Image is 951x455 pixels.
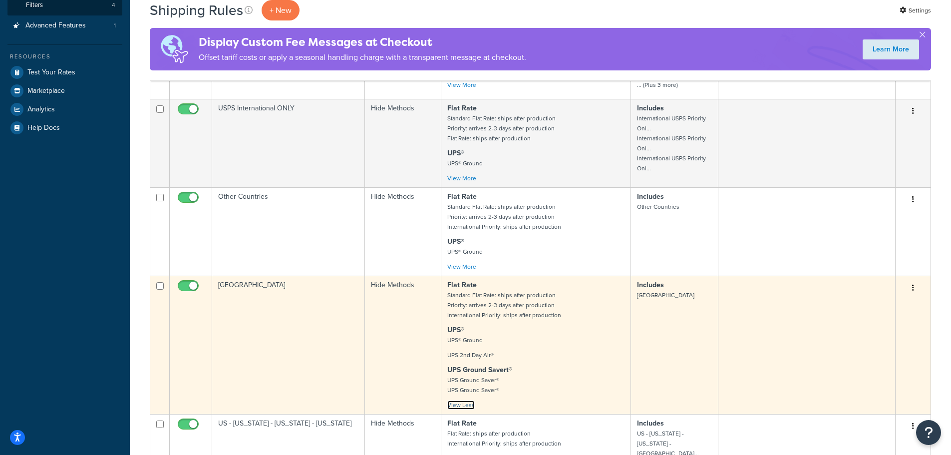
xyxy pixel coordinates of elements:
li: Advanced Features [7,16,122,35]
span: 4 [112,1,115,9]
strong: Includes [637,103,664,113]
button: Open Resource Center [916,420,941,445]
p: Offset tariff costs or apply a seasonal handling charge with a transparent message at checkout. [199,50,526,64]
small: UPS® Ground [447,247,483,256]
strong: Flat Rate [447,191,477,202]
a: Settings [900,3,931,17]
small: Standard Flat Rate: ships after production Priority: arrives 2-3 days after production Internatio... [447,291,561,320]
strong: Flat Rate [447,103,477,113]
a: Analytics [7,100,122,118]
small: UPS Ground Saver® UPS Ground Saver® [447,376,499,395]
small: UPS® Ground [447,159,483,168]
a: Marketplace [7,82,122,100]
div: Resources [7,52,122,61]
strong: UPS® [447,325,464,335]
span: Test Your Rates [27,68,75,77]
span: Advanced Features [25,21,86,30]
span: Marketplace [27,87,65,95]
td: Hide Methods [365,276,441,414]
a: View More [447,80,476,89]
small: Standard Flat Rate: ships after production Priority: arrives 2-3 days after production Flat Rate:... [447,114,556,143]
strong: UPS Ground Savert® [447,365,512,375]
span: 1 [114,21,116,30]
a: View Less [447,401,475,410]
small: International USPS Priority Onl... International USPS Priority Onl... International USPS Priority... [637,114,706,173]
strong: Includes [637,280,664,290]
img: duties-banner-06bc72dcb5fe05cb3f9472aba00be2ae8eb53ab6f0d8bb03d382ba314ac3c341.png [150,28,199,70]
span: Filters [26,1,43,9]
small: Other Countries [637,202,679,211]
span: Analytics [27,105,55,114]
small: Flat Rate: ships after production International Priority: ships after production [447,429,561,448]
strong: Flat Rate [447,280,477,290]
strong: Includes [637,191,664,202]
h4: Display Custom Fee Messages at Checkout [199,34,526,50]
strong: Includes [637,418,664,429]
strong: Flat Rate [447,418,477,429]
small: Standard Flat Rate: ships after production Priority: arrives 2-3 days after production Internatio... [447,202,561,231]
small: [GEOGRAPHIC_DATA] [637,291,694,300]
td: USPS International ONLY [212,99,365,187]
td: Hide Methods [365,187,441,276]
strong: UPS® [447,148,464,158]
span: Help Docs [27,124,60,132]
a: Test Your Rates [7,63,122,81]
td: Other Countries [212,187,365,276]
strong: UPS® [447,236,464,247]
h1: Shipping Rules [150,0,243,20]
small: UPS® Ground [447,336,483,345]
a: Help Docs [7,119,122,137]
a: View More [447,262,476,271]
a: View More [447,174,476,183]
a: Learn More [863,39,919,59]
a: Advanced Features 1 [7,16,122,35]
td: [GEOGRAPHIC_DATA] [212,276,365,414]
td: Hide Methods [365,99,441,187]
small: UPS 2nd Day Air® [447,351,494,360]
